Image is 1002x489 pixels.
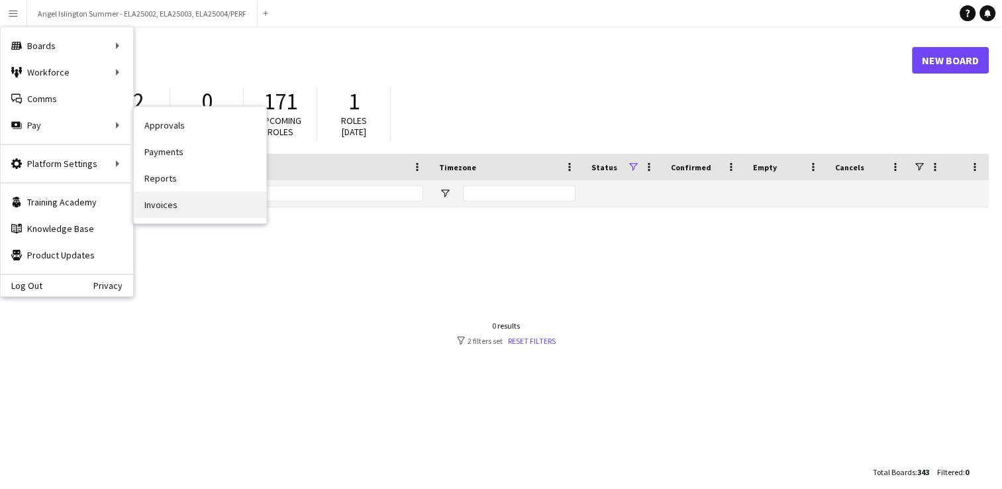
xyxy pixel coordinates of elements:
div: 0 results [457,321,556,331]
span: 171 [264,87,297,116]
a: Training Academy [1,189,133,215]
span: Upcoming roles [259,115,301,138]
span: Total Boards [873,467,915,477]
a: Knowledge Base [1,215,133,242]
h1: Boards [23,50,912,70]
a: Invoices [134,191,266,218]
a: Log Out [1,280,42,291]
span: Cancels [835,162,864,172]
a: New Board [912,47,989,74]
span: 1 [348,87,360,116]
a: Privacy [93,280,133,291]
button: Open Filter Menu [439,188,451,199]
div: Platform Settings [1,150,133,177]
div: Boards [1,32,133,59]
div: 2 filters set [457,336,556,346]
input: Timezone Filter Input [463,186,576,201]
span: Timezone [439,162,476,172]
span: 0 [201,87,213,116]
span: Empty [753,162,777,172]
span: Filtered [937,467,963,477]
span: 0 [965,467,969,477]
div: Workforce [1,59,133,85]
a: Reports [134,165,266,191]
span: 343 [917,467,929,477]
a: Reset filters [508,336,556,346]
span: Confirmed [671,162,711,172]
a: Comms [1,85,133,112]
button: Angel Islington Summer - ELA25002, ELA25003, ELA25004/PERF [27,1,258,27]
a: Approvals [134,112,266,138]
span: Roles [DATE] [341,115,367,138]
div: Pay [1,112,133,138]
a: Product Updates [1,242,133,268]
div: : [873,459,929,485]
a: Payments [134,138,266,165]
span: Status [591,162,617,172]
div: : [937,459,969,485]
